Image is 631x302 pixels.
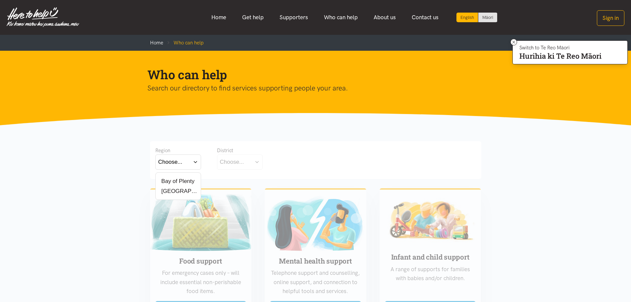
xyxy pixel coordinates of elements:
div: District [217,147,263,154]
p: Hurihia ki Te Reo Māori [519,53,602,59]
button: Choose... [217,154,263,169]
button: Choose... [155,154,201,169]
p: Search our directory to find services supporting people your area. [147,83,473,94]
button: Sign in [597,10,624,26]
div: Current language [456,13,478,22]
a: Switch to Te Reo Māori [478,13,497,22]
h1: Who can help [147,67,473,83]
div: Choose... [158,157,183,166]
a: Get help [234,10,272,25]
p: Switch to Te Reo Māori [519,46,602,50]
label: [GEOGRAPHIC_DATA] [158,187,198,195]
div: Language toggle [456,13,498,22]
a: Contact us [404,10,447,25]
label: Bay of Plenty [158,177,195,185]
a: Supporters [272,10,316,25]
a: Home [203,10,234,25]
a: About us [366,10,404,25]
img: Home [7,7,79,27]
div: Region [155,147,201,154]
li: Who can help [163,39,204,47]
div: Choose... [220,157,244,166]
a: Home [150,40,163,46]
a: Who can help [316,10,366,25]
